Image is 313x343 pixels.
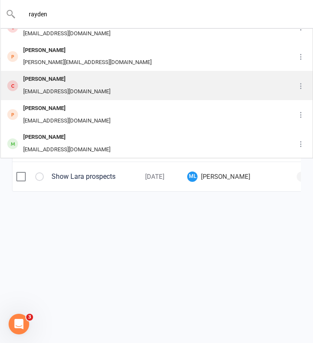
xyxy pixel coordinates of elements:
div: [PERSON_NAME] [21,73,113,86]
input: Search... [16,8,298,20]
div: [EMAIL_ADDRESS][DOMAIN_NAME] [21,144,113,156]
div: [PERSON_NAME] [21,102,113,115]
div: [PERSON_NAME] [21,44,154,57]
div: [PERSON_NAME][EMAIL_ADDRESS][DOMAIN_NAME] [21,56,154,69]
span: 3 [26,314,33,321]
div: [EMAIL_ADDRESS][DOMAIN_NAME] [21,86,113,98]
div: [PERSON_NAME] [21,131,113,144]
span: ML [187,171,198,182]
div: Show Lara prospects [52,172,137,181]
div: [EMAIL_ADDRESS][DOMAIN_NAME] [21,28,113,40]
div: [EMAIL_ADDRESS][DOMAIN_NAME] [21,115,113,127]
div: [DATE] [145,173,179,181]
span: [PERSON_NAME] [187,171,250,182]
iframe: Intercom live chat [9,314,29,334]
